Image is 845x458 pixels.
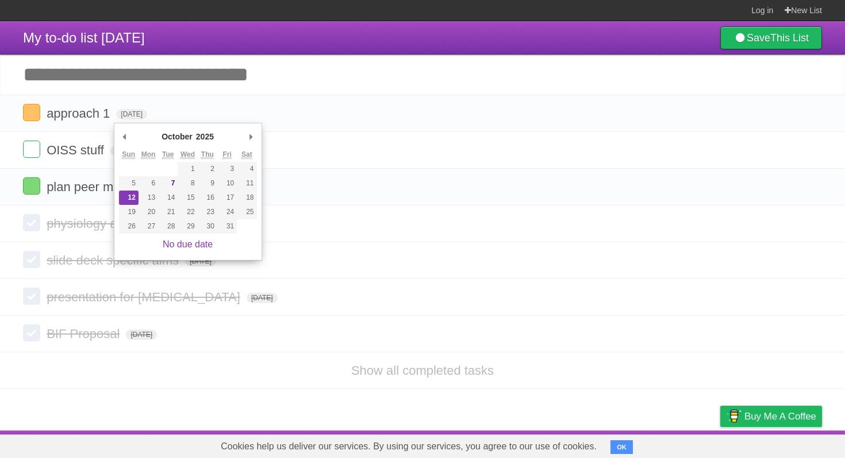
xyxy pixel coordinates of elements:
[209,435,608,458] span: Cookies help us deliver our services. By using our services, you agree to our use of cookies.
[217,205,237,219] button: 24
[666,433,692,455] a: Terms
[247,293,278,303] span: [DATE]
[141,150,156,159] abbr: Monday
[770,32,809,44] b: This List
[160,128,194,145] div: October
[237,205,256,219] button: 25
[241,150,252,159] abbr: Saturday
[47,143,107,157] span: OISS stuff
[23,141,40,158] label: Done
[178,205,197,219] button: 22
[23,30,145,45] span: My to-do list [DATE]
[23,104,40,121] label: Done
[198,162,217,176] button: 2
[217,176,237,191] button: 10
[23,251,40,268] label: Done
[178,176,197,191] button: 8
[23,288,40,305] label: Done
[47,327,122,341] span: BIF Proposal
[201,150,214,159] abbr: Thursday
[158,219,178,234] button: 28
[720,406,822,427] a: Buy me a coffee
[162,150,174,159] abbr: Tuesday
[47,180,195,194] span: plan peer mentorship hike
[158,205,178,219] button: 21
[237,162,256,176] button: 4
[47,106,113,121] span: approach 1
[726,406,742,426] img: Buy me a coffee
[194,128,216,145] div: 2025
[47,216,178,231] span: physiology assignment
[158,191,178,205] button: 14
[198,219,217,234] button: 30
[744,406,816,426] span: Buy me a coffee
[119,176,139,191] button: 5
[198,176,217,191] button: 9
[237,176,256,191] button: 11
[119,191,139,205] button: 12
[119,219,139,234] button: 26
[198,191,217,205] button: 16
[217,162,237,176] button: 3
[217,191,237,205] button: 17
[139,176,158,191] button: 6
[705,433,735,455] a: Privacy
[23,177,40,195] label: Done
[139,219,158,234] button: 27
[119,205,139,219] button: 19
[23,324,40,341] label: Done
[126,329,157,340] span: [DATE]
[23,214,40,231] label: Done
[217,219,237,234] button: 31
[222,150,231,159] abbr: Friday
[198,205,217,219] button: 23
[178,191,197,205] button: 15
[139,205,158,219] button: 20
[185,256,216,266] span: [DATE]
[158,176,178,191] button: 7
[139,191,158,205] button: 13
[567,433,591,455] a: About
[610,440,633,454] button: OK
[116,109,147,119] span: [DATE]
[720,26,822,49] a: SaveThis List
[122,150,135,159] abbr: Sunday
[351,363,494,378] a: Show all completed tasks
[47,253,182,267] span: slide deck specific aims
[750,433,822,455] a: Suggest a feature
[237,191,256,205] button: 18
[245,128,257,145] button: Next Month
[110,146,157,156] span: No due date
[47,290,243,304] span: presentation for [MEDICAL_DATA]
[605,433,652,455] a: Developers
[163,239,213,249] a: No due date
[178,162,197,176] button: 1
[178,219,197,234] button: 29
[180,150,195,159] abbr: Wednesday
[119,128,130,145] button: Previous Month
